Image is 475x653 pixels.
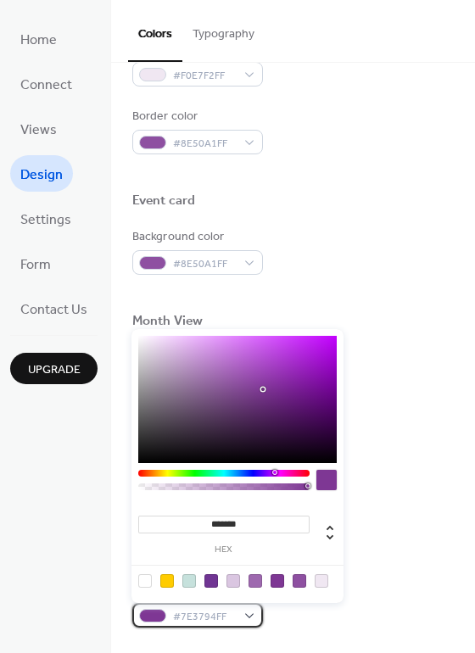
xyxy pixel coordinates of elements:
[132,313,203,331] div: Month View
[132,108,260,126] div: Border color
[138,574,152,588] div: rgba(0, 0, 0, 0)
[271,574,284,588] div: rgb(126, 55, 148)
[204,574,218,588] div: rgb(112, 53, 147)
[315,574,328,588] div: rgb(240, 231, 242)
[132,193,195,210] div: Event card
[20,207,71,233] span: Settings
[28,361,81,379] span: Upgrade
[173,67,236,85] span: #F0E7F2FF
[10,353,98,384] button: Upgrade
[173,255,236,273] span: #8E50A1FF
[20,72,72,98] span: Connect
[10,20,67,57] a: Home
[10,290,98,326] a: Contact Us
[10,245,61,282] a: Form
[138,545,310,555] label: hex
[173,135,236,153] span: #8E50A1FF
[132,228,260,246] div: Background color
[249,574,262,588] div: rgb(158, 105, 175)
[10,65,82,102] a: Connect
[20,297,87,323] span: Contact Us
[20,117,57,143] span: Views
[160,574,174,588] div: rgb(255, 204, 0)
[20,27,57,53] span: Home
[20,252,51,278] span: Form
[173,608,236,626] span: #7E3794FF
[226,574,240,588] div: rgb(218, 198, 225)
[10,155,73,192] a: Design
[20,162,63,188] span: Design
[182,574,196,588] div: rgb(198, 225, 220)
[10,200,81,237] a: Settings
[10,110,67,147] a: Views
[293,574,306,588] div: rgb(142, 80, 161)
